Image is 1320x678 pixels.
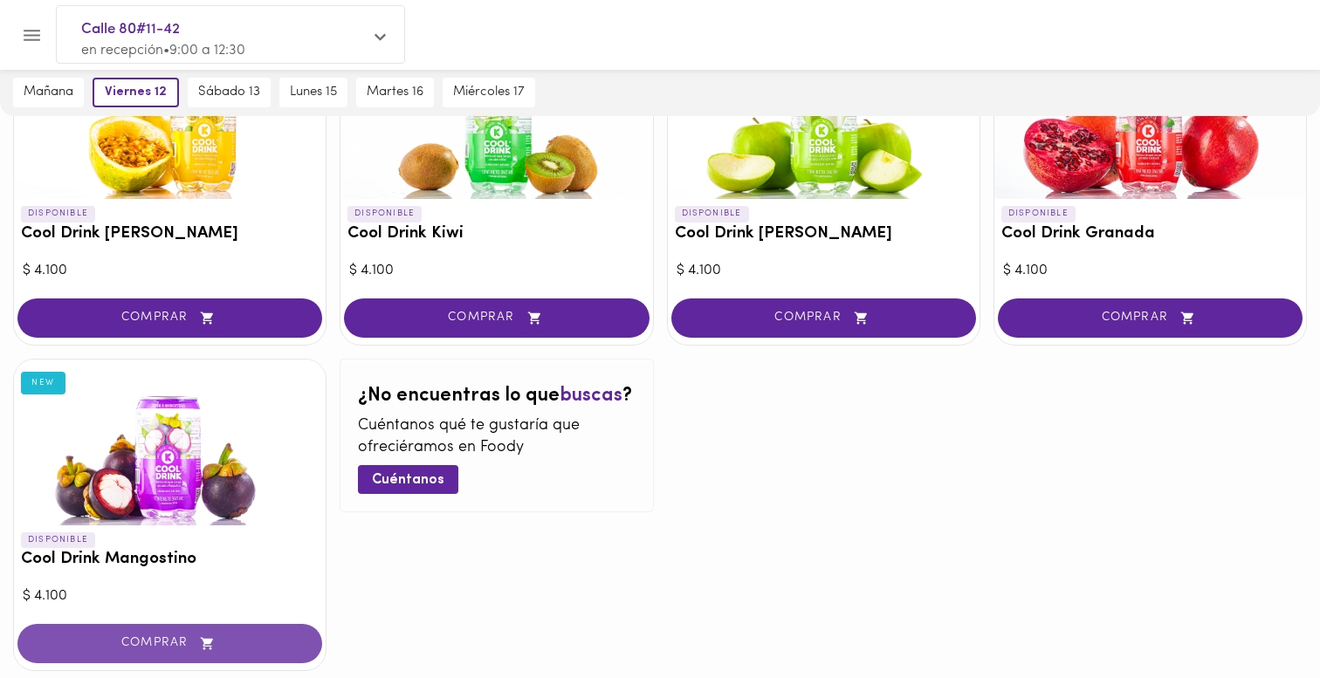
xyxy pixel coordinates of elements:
div: Cool Drink Maracuya [14,33,326,199]
span: mañana [24,85,73,100]
button: COMPRAR [671,298,976,338]
span: COMPRAR [366,311,627,325]
span: viernes 12 [105,85,167,100]
button: viernes 12 [93,78,179,107]
p: DISPONIBLE [1001,206,1076,222]
button: martes 16 [356,78,434,107]
span: martes 16 [367,85,423,100]
span: Cuéntanos [372,472,444,489]
span: buscas [560,386,622,406]
div: Cool Drink Mangostino [14,360,326,525]
div: $ 4.100 [23,261,317,281]
iframe: Messagebird Livechat Widget [1219,577,1303,661]
button: lunes 15 [279,78,347,107]
h2: ¿No encuentras lo que ? [358,386,635,407]
h3: Cool Drink [PERSON_NAME] [675,225,973,243]
div: Cool Drink Kiwi [340,33,652,199]
p: DISPONIBLE [347,206,422,222]
div: NEW [21,372,65,394]
div: $ 4.100 [1003,261,1297,281]
button: Cuéntanos [358,465,458,494]
span: en recepción • 9:00 a 12:30 [81,44,245,58]
span: Calle 80#11-42 [81,18,362,41]
h3: Cool Drink Granada [1001,225,1299,243]
p: DISPONIBLE [21,532,95,548]
button: miércoles 17 [443,78,535,107]
button: sábado 13 [188,78,271,107]
button: COMPRAR [17,298,322,338]
div: Cool Drink Manzana Verde [668,33,980,199]
div: $ 4.100 [23,586,317,606]
span: COMPRAR [1020,311,1281,325]
div: Cool Drink Granada [994,33,1306,199]
button: mañana [13,78,84,107]
span: COMPRAR [39,636,300,651]
h3: Cool Drink Kiwi [347,225,645,243]
p: DISPONIBLE [675,206,749,222]
p: DISPONIBLE [21,206,95,222]
span: COMPRAR [39,311,300,325]
button: COMPRAR [17,624,322,663]
div: $ 4.100 [677,261,971,281]
button: COMPRAR [998,298,1303,338]
span: miércoles 17 [453,85,525,100]
button: COMPRAR [344,298,649,338]
button: Menu [10,14,53,57]
h3: Cool Drink [PERSON_NAME] [21,225,319,243]
div: $ 4.100 [349,261,643,281]
span: lunes 15 [290,85,337,100]
span: COMPRAR [693,311,954,325]
span: sábado 13 [198,85,260,100]
h3: Cool Drink Mangostino [21,551,319,569]
p: Cuéntanos qué te gustaría que ofreciéramos en Foody [358,415,635,460]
